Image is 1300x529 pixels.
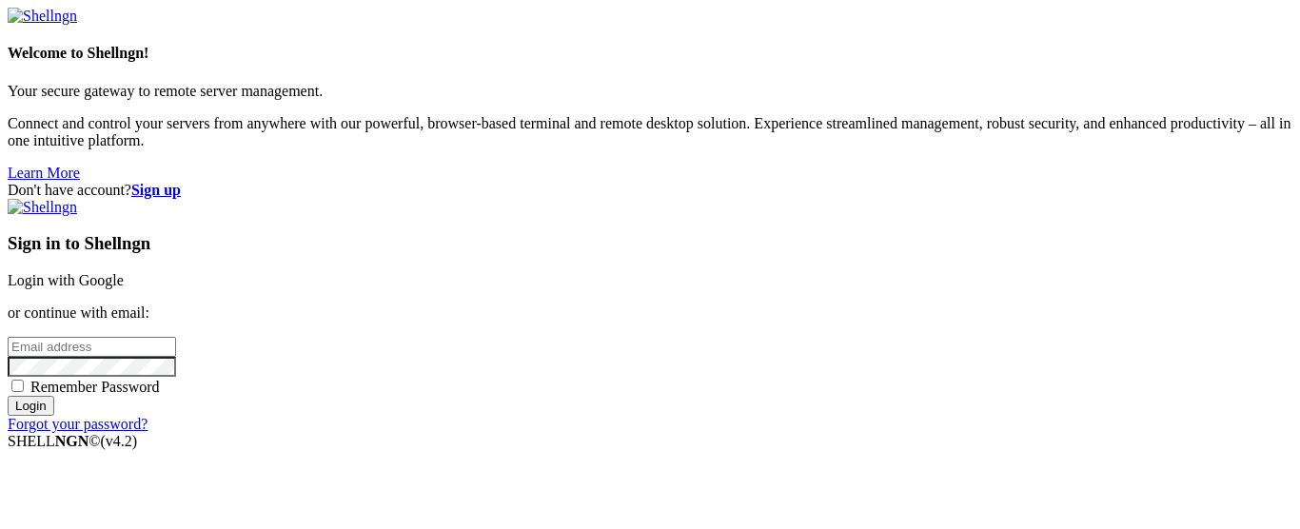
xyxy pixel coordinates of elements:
[8,233,1292,254] h3: Sign in to Shellngn
[55,433,89,449] b: NGN
[8,337,176,357] input: Email address
[11,380,24,392] input: Remember Password
[8,182,1292,199] div: Don't have account?
[131,182,181,198] a: Sign up
[8,8,77,25] img: Shellngn
[8,272,124,288] a: Login with Google
[8,396,54,416] input: Login
[8,165,80,181] a: Learn More
[8,433,137,449] span: SHELL ©
[8,416,148,432] a: Forgot your password?
[8,83,1292,100] p: Your secure gateway to remote server management.
[8,199,77,216] img: Shellngn
[8,45,1292,62] h4: Welcome to Shellngn!
[30,379,160,395] span: Remember Password
[8,304,1292,322] p: or continue with email:
[101,433,138,449] span: 4.2.0
[8,115,1292,149] p: Connect and control your servers from anywhere with our powerful, browser-based terminal and remo...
